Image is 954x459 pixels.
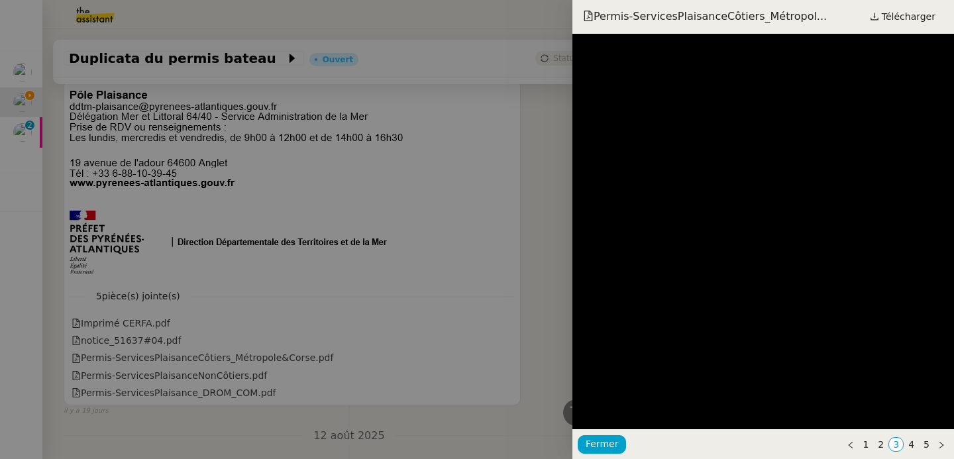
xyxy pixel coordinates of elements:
span: Permis-ServicesPlaisanceCôtiers_Métropol... [583,9,827,24]
a: 1 [859,438,873,451]
span: Télécharger [882,8,935,25]
a: 3 [889,438,903,451]
span: Fermer [586,436,618,452]
button: Fermer [578,435,626,454]
a: 5 [920,438,933,451]
li: 1 [858,437,873,452]
a: 4 [904,438,918,451]
li: 2 [873,437,888,452]
a: 2 [874,438,888,451]
li: 4 [904,437,919,452]
li: 5 [919,437,934,452]
a: Télécharger [862,7,943,26]
button: Page précédente [843,437,858,452]
li: 3 [888,437,904,452]
button: Page suivante [934,437,949,452]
